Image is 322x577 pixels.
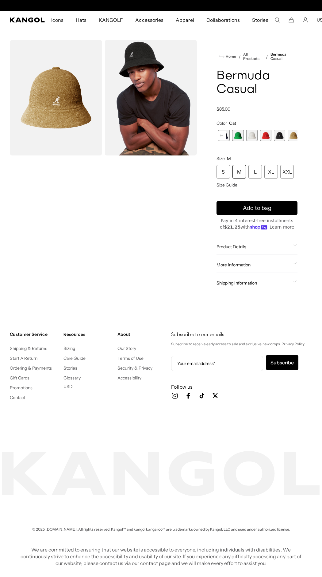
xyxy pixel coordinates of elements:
nav: breadcrumbs [217,52,297,61]
span: Color [217,120,227,126]
a: KANGOLF [93,11,129,29]
h4: Resources [63,332,112,337]
label: Oat [288,130,299,141]
span: Accessories [135,11,163,29]
p: Subscribe to receive early access to sale and exclusive new drops. Privacy Policy [171,341,312,347]
summary: Search here [274,17,280,23]
div: M [232,165,246,179]
div: 10 of 12 [260,130,271,141]
label: Turf Green [232,130,243,141]
h4: Subscribe to our emails [171,332,312,338]
product-gallery: Gallery Viewer [10,40,197,274]
a: Contact [10,395,25,400]
h1: Bermuda Casual [217,69,297,96]
a: Account [303,17,308,23]
span: Collaborations [206,11,240,29]
a: Start A Return [10,355,37,361]
div: 11 of 12 [274,130,285,141]
a: Accessibility [117,375,141,381]
a: Shipping & Returns [10,346,48,351]
label: Black [274,130,285,141]
span: Shipping Information [217,280,290,286]
a: Ordering & Payments [10,365,52,371]
a: Our Story [117,346,136,351]
span: Stories [252,11,268,29]
span: Icons [51,11,63,29]
div: 9 of 12 [246,130,258,141]
a: Hats [70,11,93,29]
a: Home [219,54,236,59]
button: Add to bag [217,201,297,215]
a: Care Guide [63,355,85,361]
button: Subscribe [266,355,298,370]
a: Kangol [10,18,45,22]
div: XL [264,165,278,179]
h3: Follow us [171,383,312,390]
div: 7 of 12 [218,130,230,141]
div: XXL [280,165,294,179]
li: / [263,53,268,60]
button: USD [63,384,73,389]
slideshow-component: Announcement bar [98,3,224,8]
a: Terms of Use [117,355,144,361]
a: Stories [63,365,77,371]
a: Apparel [170,11,200,29]
span: Add to bag [243,204,271,212]
a: Stories [246,11,274,29]
label: White [246,130,258,141]
h4: Customer Service [10,332,59,337]
label: Navy [218,130,230,141]
span: Hats [76,11,86,29]
a: All Products [243,52,263,61]
img: color-oat [10,40,102,155]
div: S [217,165,230,179]
li: / [236,53,241,60]
div: L [248,165,262,179]
a: Glossary [63,375,80,381]
a: Gift Cards [10,375,29,381]
a: Sizing [63,346,75,351]
a: Collaborations [200,11,246,29]
div: 12 of 12 [288,130,299,141]
span: Oat [229,120,236,126]
img: black [105,40,197,155]
a: Security & Privacy [117,365,153,371]
div: 8 of 12 [232,130,243,141]
span: Home [224,54,236,59]
a: Bermuda Casual [270,52,297,61]
span: Size [217,156,225,161]
div: 1 of 2 [98,3,224,8]
span: M [227,156,231,161]
button: Cart [289,17,294,23]
span: Product Details [217,244,290,249]
h4: About [117,332,166,337]
div: Announcement [98,3,224,8]
p: We are committed to ensuring that our website is accessible to everyone, including individuals wi... [19,546,303,567]
a: Icons [45,11,70,29]
span: Apparel [176,11,194,29]
span: Size Guide [217,182,237,188]
a: Promotions [10,385,33,391]
a: Accessories [129,11,169,29]
span: More Information [217,262,290,268]
label: Scarlet [260,130,271,141]
span: KANGOLF [99,11,123,29]
span: $85.00 [217,106,230,112]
